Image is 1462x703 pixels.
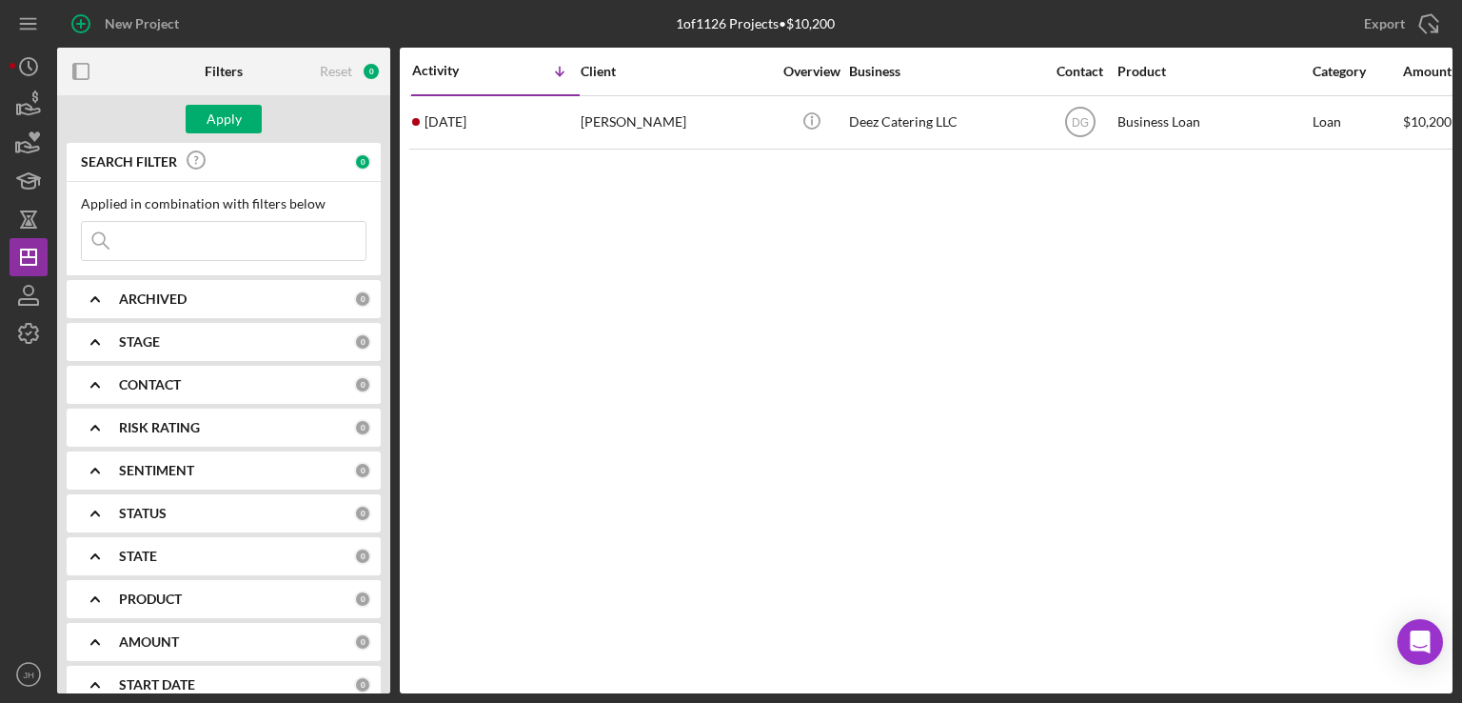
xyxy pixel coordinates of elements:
[849,97,1039,148] div: Deez Catering LLC
[1072,116,1089,130] text: DG
[186,105,262,133] button: Apply
[1117,97,1308,148] div: Business Loan
[119,634,179,650] b: AMOUNT
[362,62,381,81] div: 0
[1117,64,1308,79] div: Product
[354,291,371,308] div: 0
[354,676,371,693] div: 0
[207,105,242,133] div: Apply
[1044,64,1116,79] div: Contact
[10,655,48,693] button: JH
[581,97,771,148] div: [PERSON_NAME]
[105,5,179,43] div: New Project
[119,291,187,307] b: ARCHIVED
[1397,619,1443,665] div: Open Intercom Messenger
[81,196,366,211] div: Applied in combination with filters below
[354,462,371,479] div: 0
[1313,64,1401,79] div: Category
[205,64,243,79] b: Filters
[1345,5,1452,43] button: Export
[676,16,835,31] div: 1 of 1126 Projects • $10,200
[1313,97,1401,148] div: Loan
[354,419,371,436] div: 0
[425,114,466,130] time: 2025-06-09 02:08
[119,334,160,350] b: STAGE
[354,548,371,565] div: 0
[119,420,200,435] b: RISK RATING
[354,376,371,393] div: 0
[119,463,194,478] b: SENTIMENT
[354,591,371,608] div: 0
[119,592,182,607] b: PRODUCT
[354,333,371,351] div: 0
[354,153,371,171] div: 0
[776,64,847,79] div: Overview
[354,633,371,651] div: 0
[581,64,771,79] div: Client
[81,154,177,170] b: SEARCH FILTER
[119,506,167,521] b: STATUS
[23,670,34,680] text: JH
[320,64,352,79] div: Reset
[119,549,157,564] b: STATE
[1364,5,1405,43] div: Export
[849,64,1039,79] div: Business
[119,677,195,693] b: START DATE
[412,63,496,78] div: Activity
[354,505,371,522] div: 0
[57,5,198,43] button: New Project
[119,377,181,392] b: CONTACT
